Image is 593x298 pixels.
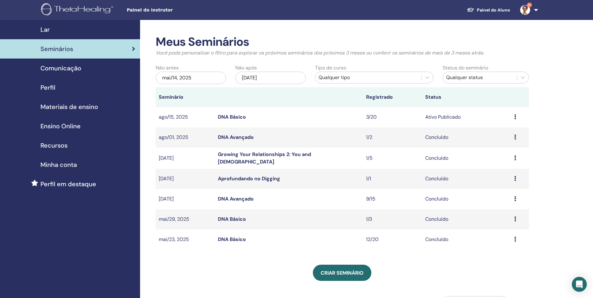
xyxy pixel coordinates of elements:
[40,25,50,34] span: Lar
[156,64,179,72] label: Não antes
[156,229,215,250] td: mai/23, 2025
[443,64,488,72] label: Status do seminário
[156,107,215,127] td: ago/15, 2025
[40,102,98,111] span: Materiais de ensino
[41,3,115,17] img: logo.png
[422,189,511,209] td: Concluído
[422,209,511,229] td: Concluído
[321,270,364,276] span: Criar seminário
[218,175,280,182] a: Aprofundando no Digging
[218,216,246,222] a: DNA Básico
[363,229,422,250] td: 12/20
[520,5,530,15] img: default.jpg
[156,169,215,189] td: [DATE]
[422,148,511,169] td: Concluído
[40,44,73,54] span: Seminários
[218,196,254,202] a: DNA Avançado
[422,107,511,127] td: Ativo Publicado
[235,72,306,84] div: [DATE]
[363,127,422,148] td: 1/2
[218,114,246,120] a: DNA Básico
[218,236,246,243] a: DNA Básico
[422,87,511,107] th: Status
[422,127,511,148] td: Concluído
[318,74,418,81] div: Qualquer tipo
[156,209,215,229] td: mai/29, 2025
[218,151,311,165] a: Growing Your Relationships 2: You and [DEMOGRAPHIC_DATA]
[156,148,215,169] td: [DATE]
[156,127,215,148] td: ago/01, 2025
[40,179,96,189] span: Perfil em destaque
[446,74,514,81] div: Qualquer status
[467,7,474,12] img: graduation-cap-white.svg
[363,107,422,127] td: 3/20
[363,169,422,189] td: 1/1
[156,87,215,107] th: Seminário
[527,2,532,7] span: 9+
[156,35,529,49] h2: Meus Seminários
[422,169,511,189] td: Concluído
[363,87,422,107] th: Registrado
[363,209,422,229] td: 1/3
[313,265,371,281] a: Criar seminário
[462,4,515,16] a: Painel do Aluno
[422,229,511,250] td: Concluído
[40,83,55,92] span: Perfil
[363,148,422,169] td: 1/5
[156,189,215,209] td: [DATE]
[40,121,81,131] span: Ensino Online
[40,141,68,150] span: Recursos
[315,64,346,72] label: Tipo de curso
[40,64,81,73] span: Comunicação
[235,64,257,72] label: Não após
[40,160,77,169] span: Minha conta
[156,49,529,57] p: Você pode personalizar o filtro para explorar os próximos seminários dos próximos 3 meses ou conf...
[363,189,422,209] td: 9/15
[572,277,587,292] div: Open Intercom Messenger
[127,7,220,13] span: Painel do instrutor
[218,134,254,140] a: DNA Avançado
[156,72,226,84] div: mai/14, 2025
